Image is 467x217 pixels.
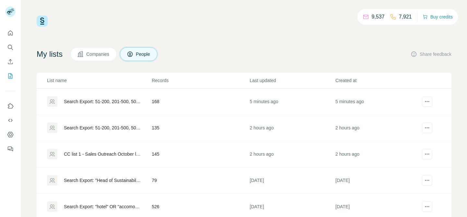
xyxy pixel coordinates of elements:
[151,141,249,167] td: 145
[152,77,249,84] p: Records
[37,16,48,27] img: Surfe Logo
[151,89,249,115] td: 168
[249,141,335,167] td: 2 hours ago
[5,143,16,155] button: Feedback
[422,96,432,107] button: actions
[151,167,249,194] td: 79
[5,129,16,140] button: Dashboard
[64,125,141,131] div: Search Export: 51-200, 201-500, 501-1000, 1001-5000, [GEOGRAPHIC_DATA], "Chief Research Officer" ...
[5,27,16,39] button: Quick start
[64,98,141,105] div: Search Export: 51-200, 201-500, 501-1000, 1001-[GEOGRAPHIC_DATA], Chief Research Officer, Chief S...
[422,149,432,159] button: actions
[335,77,420,84] p: Created at
[5,115,16,126] button: Use Surfe API
[335,141,421,167] td: 2 hours ago
[5,100,16,112] button: Use Surfe on LinkedIn
[5,42,16,53] button: Search
[64,177,141,184] div: Search Export: "Head of Sustainability" OR "Director of Sustainability" OR "Sustainability Direct...
[335,89,421,115] td: 5 minutes ago
[399,13,412,21] p: 7,921
[335,167,421,194] td: [DATE]
[5,70,16,82] button: My lists
[250,77,335,84] p: Last updated
[5,56,16,67] button: Enrich CSV
[249,89,335,115] td: 5 minutes ago
[37,49,63,59] h4: My lists
[249,167,335,194] td: [DATE]
[151,115,249,141] td: 135
[136,51,151,57] span: People
[86,51,110,57] span: Companies
[411,51,451,57] button: Share feedback
[422,175,432,186] button: actions
[47,77,151,84] p: List name
[249,115,335,141] td: 2 hours ago
[64,203,141,210] div: Search Export: "hotel" OR "accomodation" OR "rooms" OR "stay" OR "resort", “Chief Operations Offi...
[422,123,432,133] button: actions
[423,12,453,21] button: Buy credits
[335,115,421,141] td: 2 hours ago
[422,201,432,212] button: actions
[372,13,385,21] p: 9,537
[64,151,141,157] div: CC list 1 - Sales Outreach October list fo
